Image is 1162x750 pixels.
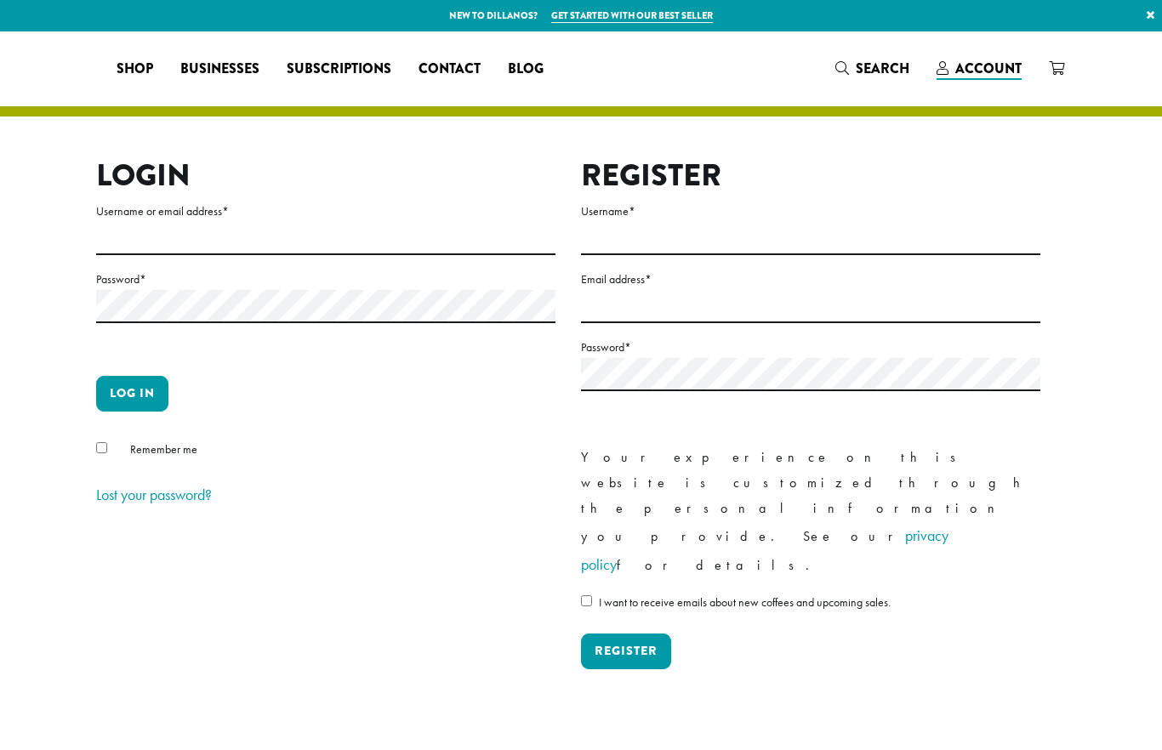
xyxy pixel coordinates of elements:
[96,201,555,222] label: Username or email address
[599,594,891,610] span: I want to receive emails about new coffees and upcoming sales.
[581,445,1040,579] p: Your experience on this website is customized through the personal information you provide. See o...
[508,59,544,80] span: Blog
[96,157,555,194] h2: Login
[822,54,923,82] a: Search
[96,269,555,290] label: Password
[130,441,197,457] span: Remember me
[96,376,168,412] button: Log in
[419,59,481,80] span: Contact
[96,485,212,504] a: Lost your password?
[581,526,948,574] a: privacy policy
[287,59,391,80] span: Subscriptions
[581,157,1040,194] h2: Register
[180,59,259,80] span: Businesses
[103,55,167,82] a: Shop
[955,59,1022,78] span: Account
[856,59,909,78] span: Search
[581,269,1040,290] label: Email address
[551,9,713,23] a: Get started with our best seller
[581,201,1040,222] label: Username
[581,595,592,606] input: I want to receive emails about new coffees and upcoming sales.
[581,634,671,669] button: Register
[581,337,1040,358] label: Password
[117,59,153,80] span: Shop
